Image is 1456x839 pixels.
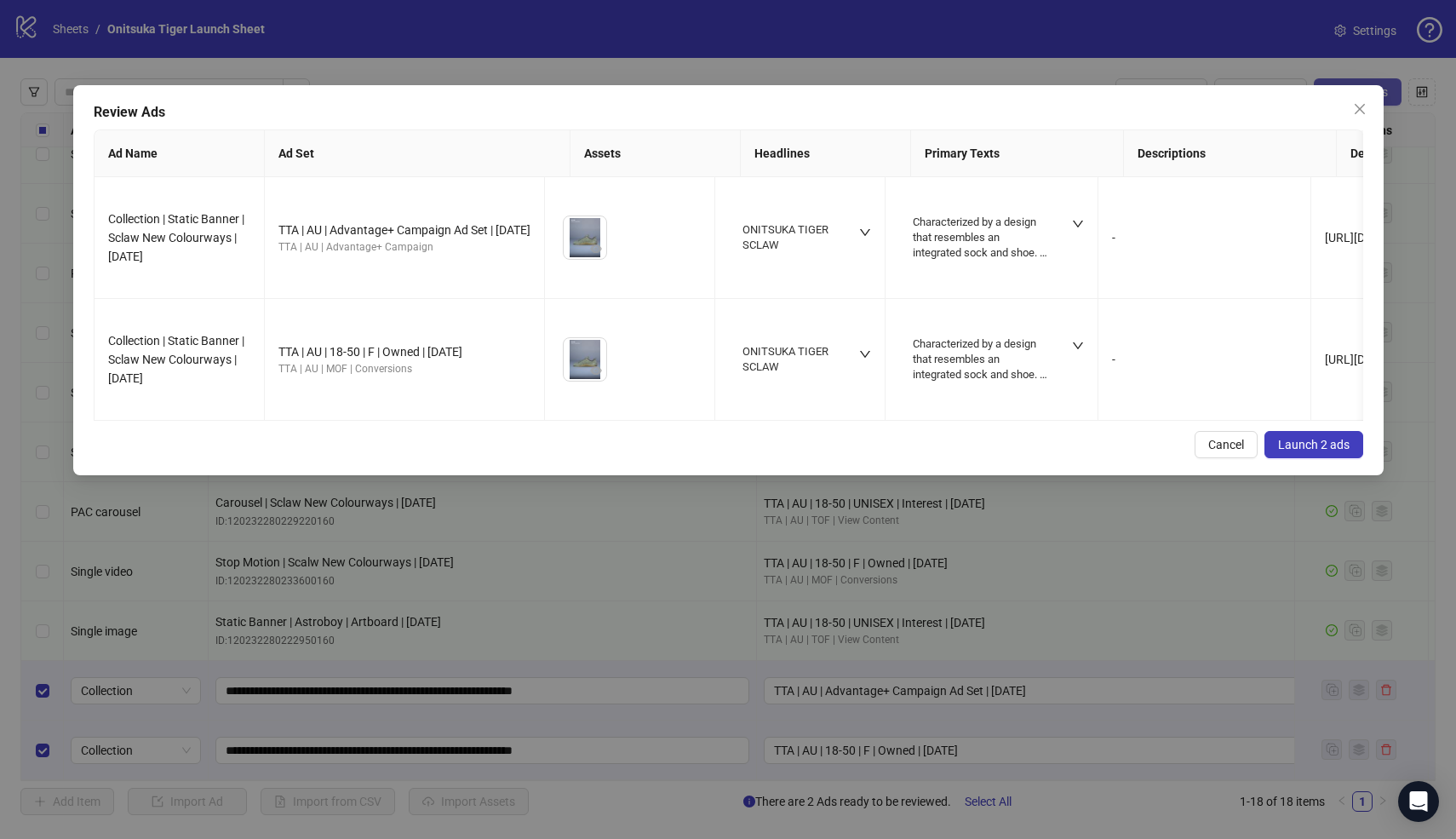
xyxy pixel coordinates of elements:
[1346,95,1373,123] button: Close
[108,212,244,263] span: Collection | Static Banner | Sclaw New Colourways | [DATE]
[278,221,530,239] div: TTA | AU | Advantage+ Campaign Ad Set | [DATE]
[564,216,606,259] img: Asset 1
[278,342,530,361] div: TTA | AU | 18-50 | F | Owned | [DATE]
[278,361,530,377] div: TTA | AU | MOF | Conversions
[108,334,244,385] span: Collection | Static Banner | Sclaw New Colourways | [DATE]
[586,360,606,381] button: Preview
[95,130,265,177] th: Ad Name
[1123,130,1336,177] th: Descriptions
[586,238,606,259] button: Preview
[740,130,910,177] th: Headlines
[859,348,871,360] span: down
[94,102,1363,123] div: Review Ads
[1353,102,1367,116] span: close
[1072,340,1084,352] span: down
[910,130,1123,177] th: Primary Texts
[1278,438,1350,451] span: Launch 2 ads
[859,227,871,238] span: down
[590,243,602,255] span: eye
[1325,231,1445,244] span: [URL][DOMAIN_NAME]
[1325,353,1445,366] span: [URL][DOMAIN_NAME]
[1112,353,1115,366] span: -
[590,365,602,376] span: eye
[742,344,837,375] div: ONITSUKA TIGER SCLAW
[1264,431,1363,458] button: Launch 2 ads
[913,336,1050,383] div: Characterized by a design that resembles an integrated sock and shoe. Crafted from soft, high-qua...
[1112,231,1115,244] span: -
[278,239,530,256] div: TTA | AU | Advantage+ Campaign
[742,222,837,253] div: ONITSUKA TIGER SCLAW
[1072,218,1084,230] span: down
[564,338,606,381] img: Asset 1
[1195,431,1258,458] button: Cancel
[1398,781,1439,822] div: Open Intercom Messenger
[1208,438,1244,451] span: Cancel
[913,215,1050,261] div: Characterized by a design that resembles an integrated sock and shoe. Crafted from soft, high-qua...
[265,130,570,177] th: Ad Set
[570,130,740,177] th: Assets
